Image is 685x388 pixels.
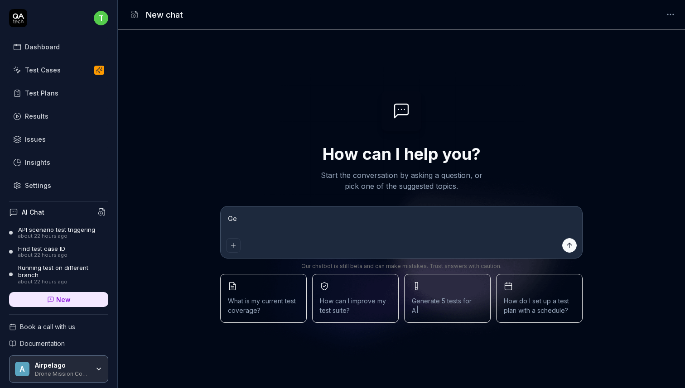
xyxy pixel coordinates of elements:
[220,274,307,323] button: What is my current test coverage?
[35,361,89,369] div: Airpelago
[35,369,89,377] div: Drone Mission Control
[18,252,68,259] div: about 22 hours ago
[496,274,583,323] button: How do I set up a test plan with a schedule?
[9,38,108,56] a: Dashboard
[18,226,95,233] div: API scenario test triggering
[20,322,75,331] span: Book a call with us
[412,296,483,315] span: Generate 5 tests for
[9,355,108,383] button: AAirpelagoDrone Mission Control
[9,226,108,240] a: API scenario test triggeringabout 22 hours ago
[18,264,108,279] div: Running test on different branch
[25,134,46,144] div: Issues
[20,339,65,348] span: Documentation
[18,279,108,285] div: about 22 hours ago
[25,42,60,52] div: Dashboard
[9,292,108,307] a: New
[9,264,108,285] a: Running test on different branchabout 22 hours ago
[320,296,391,315] span: How can I improve my test suite?
[15,362,29,376] span: A
[56,295,71,304] span: New
[25,158,50,167] div: Insights
[226,212,577,235] textarea: Ge
[504,296,575,315] span: How do I set up a test plan with a schedule?
[22,207,44,217] h4: AI Chat
[312,274,399,323] button: How can I improve my test suite?
[94,9,108,27] button: t
[220,262,583,270] div: Our chatbot is still beta and can make mistakes. Trust answers with caution.
[18,233,95,240] div: about 22 hours ago
[25,181,51,190] div: Settings
[9,107,108,125] a: Results
[9,130,108,148] a: Issues
[9,84,108,102] a: Test Plans
[146,9,183,21] h1: New chat
[404,274,491,323] button: Generate 5 tests forA
[25,65,61,75] div: Test Cases
[94,11,108,25] span: t
[228,296,299,315] span: What is my current test coverage?
[18,245,68,252] div: Find test case ID
[9,61,108,79] a: Test Cases
[226,238,241,253] button: Add attachment
[9,245,108,259] a: Find test case IDabout 22 hours ago
[25,111,48,121] div: Results
[9,339,108,348] a: Documentation
[9,177,108,194] a: Settings
[25,88,58,98] div: Test Plans
[9,153,108,171] a: Insights
[9,322,108,331] a: Book a call with us
[412,307,416,314] span: A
